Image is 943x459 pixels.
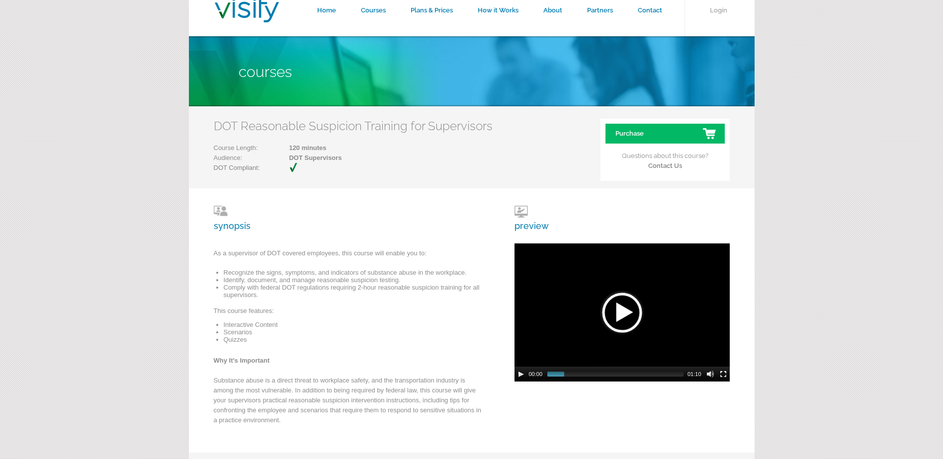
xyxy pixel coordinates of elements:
[648,162,682,169] a: Contact Us
[257,143,342,153] span: 120 minutes
[214,119,493,133] h2: DOT Reasonable Suspicion Training for Supervisors
[214,206,482,231] h3: synopsis
[224,276,482,284] li: Identify, document, and manage reasonable suspicion testing.
[214,357,270,364] strong: Why It's Important
[224,336,482,343] li: Quizzes
[215,11,279,25] a: Visify Training
[214,153,342,163] p: Audience:
[224,269,482,276] li: Recognize the signs, symptoms, and indicators of substance abuse in the workplace.
[214,376,482,430] p: Substance abuse is a direct threat to workplace safety, and the transportation industry is among ...
[719,370,727,378] button: Fullscreen
[517,370,525,378] button: Play/Pause
[239,63,292,80] span: Courses
[605,124,725,144] a: Purchase
[514,206,549,231] h3: preview
[224,328,482,336] li: Scenarios
[214,143,342,153] p: Course Length:
[529,371,543,377] span: 00:00
[257,153,342,163] span: DOT Supervisors
[214,163,308,173] p: DOT Compliant:
[605,144,725,171] p: Questions about this course?
[706,370,714,378] button: Mute Toggle
[224,284,482,299] li: Comply with federal DOT regulations requiring 2-hour reasonable suspicion training for all superv...
[224,321,482,328] li: Interactive Content
[214,248,482,263] p: As a supervisor of DOT covered employees, this course will enable you to:
[687,371,701,377] span: 01:10
[214,306,482,321] p: This course features:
